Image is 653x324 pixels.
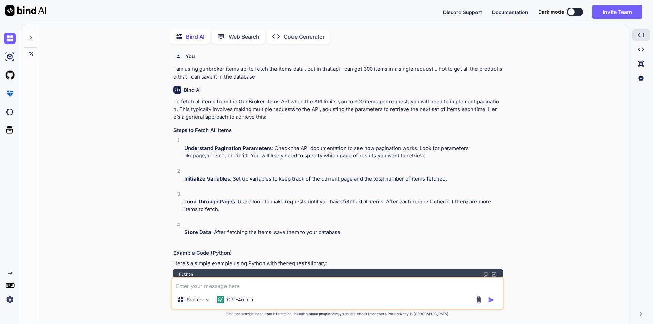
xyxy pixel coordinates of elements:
[443,9,482,15] span: Discord Support
[5,5,46,16] img: Bind AI
[443,8,482,16] button: Discord Support
[193,152,205,159] code: page
[284,33,325,41] p: Code Generator
[227,296,256,303] p: GPT-4o min..
[488,296,495,303] img: icon
[592,5,642,19] button: Invite Team
[4,33,16,44] img: chat
[538,8,564,15] span: Dark mode
[184,198,503,213] p: : Use a loop to make requests until you have fetched all items. After each request, check if ther...
[233,152,248,159] code: limit
[173,126,503,134] h3: Steps to Fetch All Items
[184,145,272,151] strong: Understand Pagination Parameters
[186,33,204,41] p: Bind AI
[171,311,504,317] p: Bind can provide inaccurate information, including about people. Always double-check its answers....
[4,69,16,81] img: githubLight
[229,33,259,41] p: Web Search
[286,260,311,267] code: requests
[187,296,202,303] p: Source
[184,229,211,235] strong: Store Data
[173,260,503,268] p: Here’s a simple example using Python with the library:
[4,294,16,305] img: settings
[184,198,235,205] strong: Loop Through Pages
[4,88,16,99] img: premium
[492,8,528,16] button: Documentation
[4,51,16,63] img: ai-studio
[184,175,503,183] p: : Set up variables to keep track of the current page and the total number of items fetched.
[206,152,225,159] code: offset
[483,272,488,277] img: copy
[4,106,16,118] img: darkCloudIdeIcon
[491,271,497,277] img: Open in Browser
[173,249,503,257] h3: Example Code (Python)
[186,53,195,60] h6: You
[475,296,483,304] img: attachment
[217,296,224,303] img: GPT-4o mini
[173,98,503,121] p: To fetch all items from the GunBroker Items API when the API limits you to 300 items per request,...
[184,228,503,236] p: : After fetching the items, save them to your database.
[184,175,230,182] strong: Initialize Variables
[173,65,503,81] p: i am using gunbroker items api to fetch the items data.. but in that api i can get 300 items in a...
[184,87,201,93] h6: Bind AI
[184,144,503,160] p: : Check the API documentation to see how pagination works. Look for parameters like , , or . You ...
[492,9,528,15] span: Documentation
[204,297,210,303] img: Pick Models
[179,272,193,277] span: Python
